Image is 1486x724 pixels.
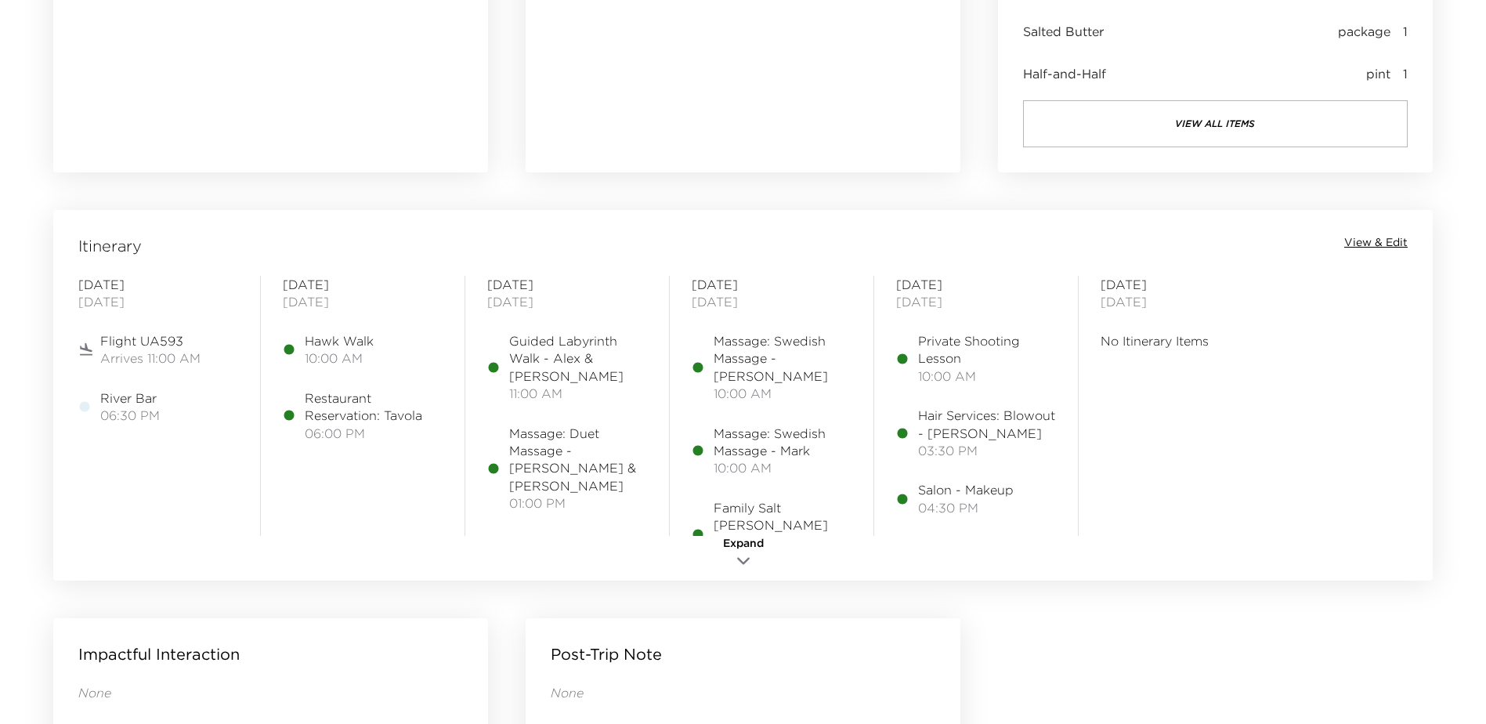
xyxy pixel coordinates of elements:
[100,389,160,407] span: River Bar
[896,276,1056,293] span: [DATE]
[1403,23,1408,40] span: 1
[1403,65,1408,82] span: 1
[100,332,201,349] span: Flight UA593
[509,494,647,512] span: 01:00 PM
[918,367,1056,385] span: 10:00 AM
[714,425,851,460] span: Massage: Swedish Massage - Mark
[1101,276,1260,293] span: [DATE]
[487,276,647,293] span: [DATE]
[487,293,647,310] span: [DATE]
[714,499,851,552] span: Family Salt [PERSON_NAME] Kayaking
[78,684,463,701] p: None
[509,534,595,552] span: Southern Tide
[918,332,1056,367] span: Private Shooting Lesson
[78,276,238,293] span: [DATE]
[723,536,764,552] span: Expand
[100,349,201,367] span: Arrives 11:00 AM
[692,293,851,310] span: [DATE]
[78,235,142,257] span: Itinerary
[918,499,1014,516] span: 04:30 PM
[714,332,851,385] span: Massage: Swedish Massage - [PERSON_NAME]
[78,293,238,310] span: [DATE]
[1366,65,1390,82] span: pint
[714,459,851,476] span: 10:00 AM
[1338,23,1390,40] span: package
[704,536,783,573] button: Expand
[1023,100,1408,147] button: view all items
[509,425,647,495] span: Massage: Duet Massage - [PERSON_NAME] & [PERSON_NAME]
[100,407,160,424] span: 06:30 PM
[305,389,443,425] span: Restaurant Reservation: Tavola
[1101,293,1260,310] span: [DATE]
[1101,332,1260,349] span: No Itinerary Items
[1023,23,1104,40] span: Salted Butter
[305,349,374,367] span: 10:00 AM
[509,385,647,402] span: 11:00 AM
[896,293,1056,310] span: [DATE]
[918,407,1056,442] span: Hair Services: Blowout - [PERSON_NAME]
[692,276,851,293] span: [DATE]
[918,442,1056,459] span: 03:30 PM
[509,332,647,385] span: Guided Labyrinth Walk - Alex & [PERSON_NAME]
[283,276,443,293] span: [DATE]
[1023,65,1106,82] span: Half-and-Half
[305,425,443,442] span: 06:00 PM
[78,643,240,665] p: Impactful Interaction
[1344,235,1408,251] button: View & Edit
[714,385,851,402] span: 10:00 AM
[551,684,935,701] p: None
[918,481,1014,498] span: Salon - Makeup
[283,293,443,310] span: [DATE]
[305,332,374,349] span: Hawk Walk
[551,643,662,665] p: Post-Trip Note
